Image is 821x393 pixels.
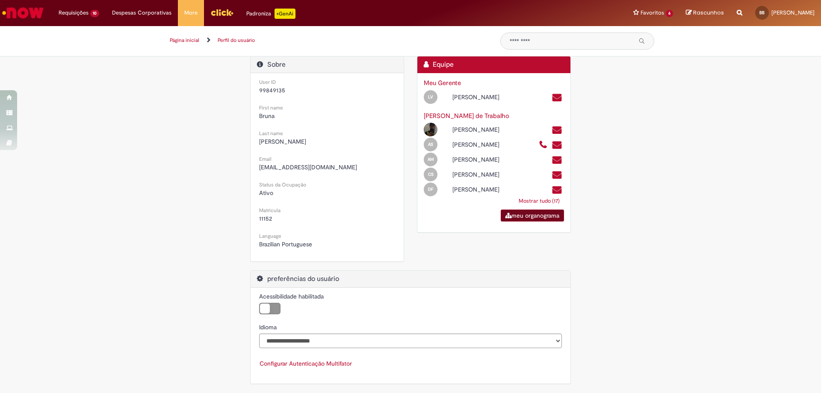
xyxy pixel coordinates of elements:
[552,93,562,103] a: Enviar um e-mail para 99821241@ambev.com.br
[693,9,724,17] span: Rascunhos
[514,193,564,209] a: Mostrar tudo (17)
[424,61,564,69] h2: Equipe
[428,157,434,162] span: AM
[417,181,532,196] div: Open Profile: Douglas Guesin Alves da Fonseca
[686,9,724,17] a: Rascunhos
[259,79,276,86] small: User ID
[552,170,562,180] a: Enviar um e-mail para BRGRG698424@ambev.com.br
[417,136,532,151] div: Open Profile: Andre Conceicao Souza
[259,189,273,197] span: Ativo
[771,9,815,16] span: [PERSON_NAME]
[257,61,397,69] h2: Sobre
[428,186,433,192] span: DF
[552,155,562,165] a: Enviar um e-mail para BRGGR0029@ambev.com.br
[759,10,765,15] span: BB
[428,171,434,177] span: CS
[417,121,532,136] div: Open Profile: Alex Ferreira Nascimento
[257,275,564,283] h2: preferências do usuário
[184,9,198,17] span: More
[259,156,272,163] small: Email
[417,89,532,104] div: Open Profile: Leticia Lima Viana
[446,185,532,194] div: [PERSON_NAME]
[539,140,548,150] a: Ligar para +55 11945402900
[1,4,45,21] img: ServiceNow
[666,10,673,17] span: 6
[259,86,285,94] span: 99849135
[446,93,532,101] div: [PERSON_NAME]
[428,94,433,100] span: LV
[552,185,562,195] a: Enviar um e-mail para BRGRS484053@ambev.com.br
[259,104,283,111] small: First name
[259,112,275,120] span: Bruna
[552,140,562,150] a: Enviar um e-mail para 99847135@ambev.com.br
[167,33,487,48] ul: Trilhas de página
[446,140,532,149] div: [PERSON_NAME]
[259,356,352,371] button: Configurar Autenticação Multifator
[417,151,532,166] div: Open Profile: Antonio De Moura Moreira
[259,240,312,248] span: Brazilian Portuguese
[59,9,89,17] span: Requisições
[210,6,233,19] img: click_logo_yellow_360x200.png
[446,170,532,179] div: [PERSON_NAME]
[170,37,199,44] a: Página inicial
[259,163,357,171] span: [EMAIL_ADDRESS][DOMAIN_NAME]
[428,142,433,147] span: AS
[259,207,281,214] small: Matricula
[417,166,532,181] div: Open Profile: Carolyn Hellen Santana da Silva
[501,210,564,222] a: meu organograma
[218,37,255,44] a: Perfil do usuário
[259,215,272,222] span: 11152
[424,80,564,87] h3: Meu Gerente
[446,155,532,164] div: [PERSON_NAME]
[552,125,562,135] a: Enviar um e-mail para 99786472@ambev.com.br
[641,9,664,17] span: Favoritos
[259,233,281,239] small: Language
[275,9,295,19] p: +GenAi
[246,9,295,19] div: Padroniza
[259,138,306,145] span: [PERSON_NAME]
[424,112,564,120] h3: [PERSON_NAME] de Trabalho
[446,125,532,134] div: [PERSON_NAME]
[259,323,277,331] label: Idioma
[90,10,99,17] span: 10
[259,181,306,188] small: Status da Ocupação
[259,130,283,137] small: Last name
[259,292,324,301] label: Acessibilidade habilitada
[112,9,171,17] span: Despesas Corporativas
